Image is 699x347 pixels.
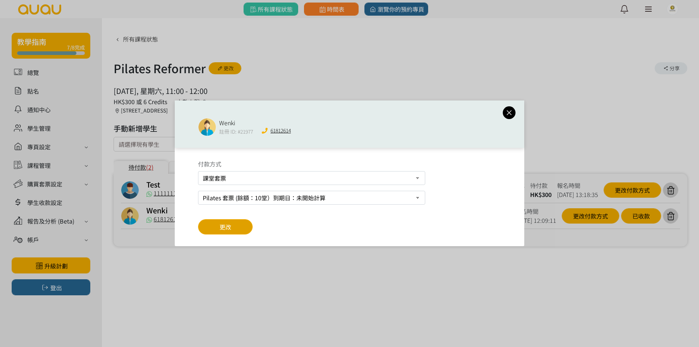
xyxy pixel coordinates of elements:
div: Wenki [219,119,253,127]
label: 付款方式 [198,159,221,168]
a: 61812614 [262,126,291,135]
span: 更改 [220,222,231,231]
span: 註冊 ID: #21977 [219,127,253,136]
button: 更改 [198,219,253,234]
span: 61812614 [270,126,291,135]
a: Wenki 註冊 ID: #21977 [198,118,253,136]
